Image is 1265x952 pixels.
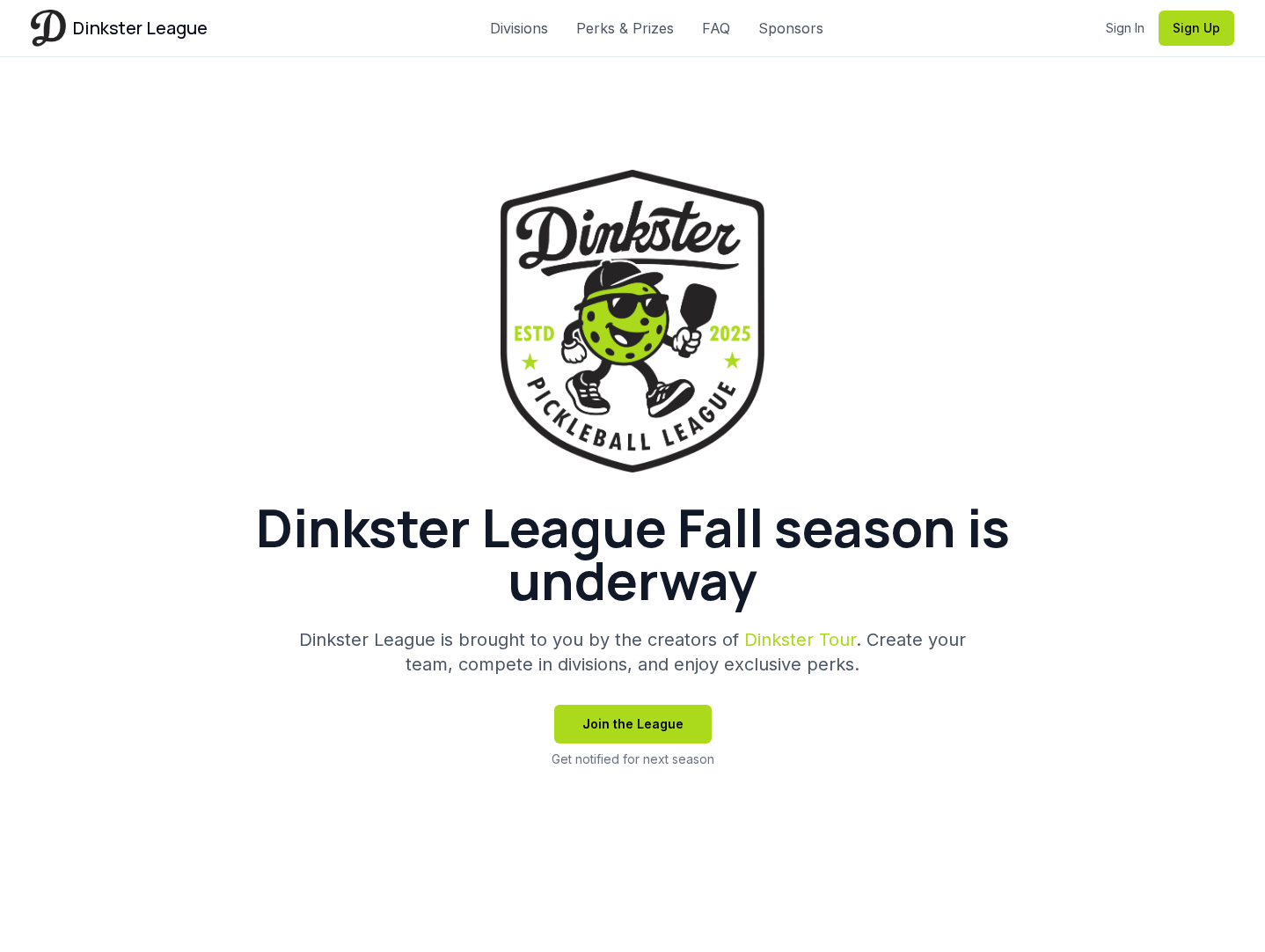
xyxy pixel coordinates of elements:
button: Sign Up [1159,11,1234,46]
a: Sponsors [758,18,823,39]
h1: Dinkster League Fall season is underway [210,501,1055,606]
img: Dinkster League [501,170,764,472]
img: Dinkster [31,10,66,46]
button: Join the League [554,705,712,743]
a: Perks & Prizes [576,18,674,39]
a: Sign In [1106,19,1144,37]
a: Divisions [490,18,548,39]
a: FAQ [702,18,730,39]
p: Dinkster League is brought to you by the creators of . Create your team, compete in divisions, an... [295,627,970,677]
span: Dinkster League [73,16,208,40]
p: Get notified for next season [552,751,714,768]
a: Dinkster League [31,10,208,46]
a: Dinkster Tour [744,629,856,650]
